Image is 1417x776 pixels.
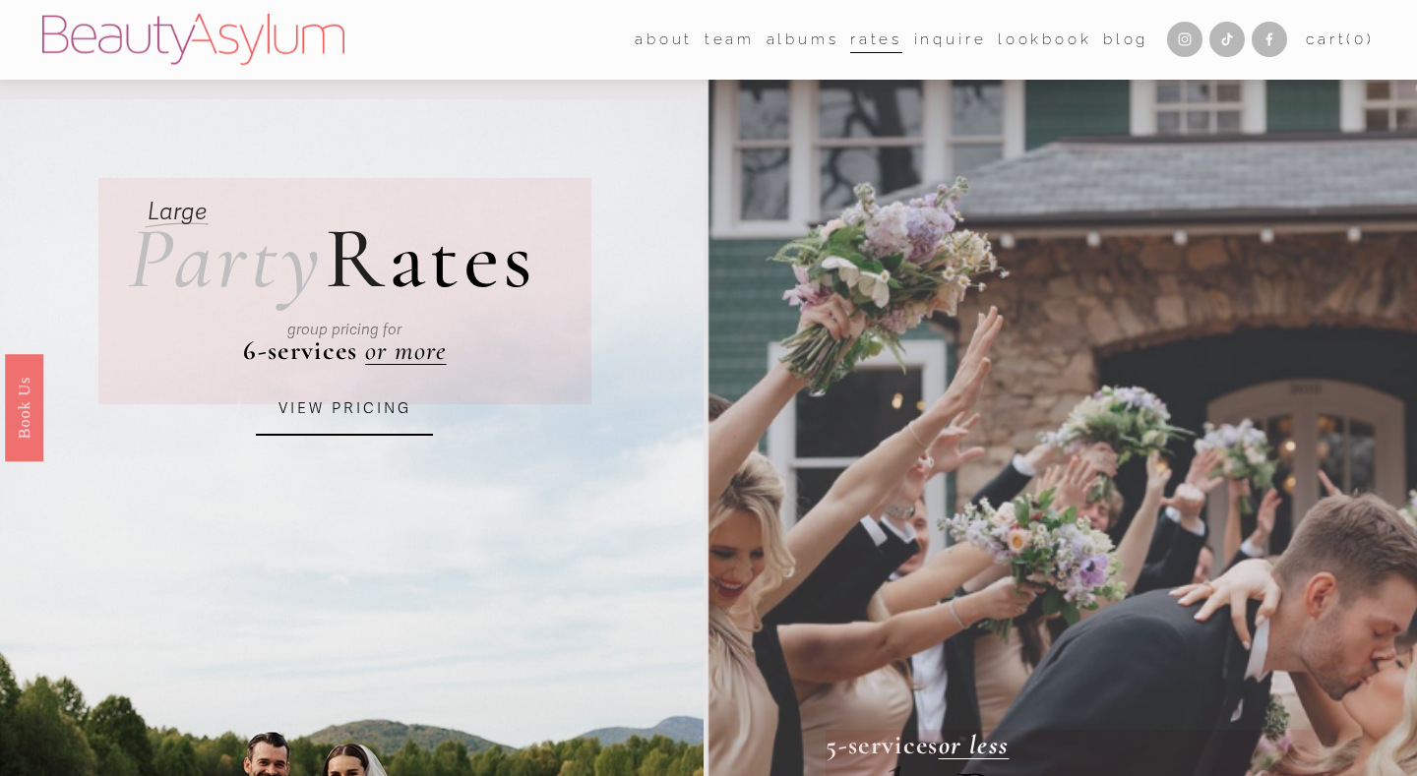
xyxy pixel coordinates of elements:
em: Large [148,198,207,226]
em: Party [128,206,325,311]
em: group pricing for [287,321,401,338]
a: Book Us [5,353,43,460]
span: ( ) [1346,30,1374,48]
a: Facebook [1252,22,1287,57]
img: Beauty Asylum | Bridal Hair &amp; Makeup Charlotte &amp; Atlanta [42,14,344,65]
span: R [325,206,388,311]
span: 0 [1354,30,1367,48]
a: or less [939,729,1010,761]
a: VIEW PRICING [256,383,433,436]
span: team [705,27,755,53]
a: folder dropdown [705,25,755,55]
a: 0 items in cart [1306,27,1375,53]
a: Instagram [1167,22,1202,57]
a: folder dropdown [635,25,693,55]
a: Lookbook [998,25,1092,55]
span: about [635,27,693,53]
a: TikTok [1209,22,1245,57]
a: Blog [1103,25,1148,55]
h2: ates [128,215,536,303]
a: Rates [850,25,902,55]
a: albums [767,25,839,55]
a: Inquire [914,25,987,55]
strong: 5-services [826,729,939,761]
